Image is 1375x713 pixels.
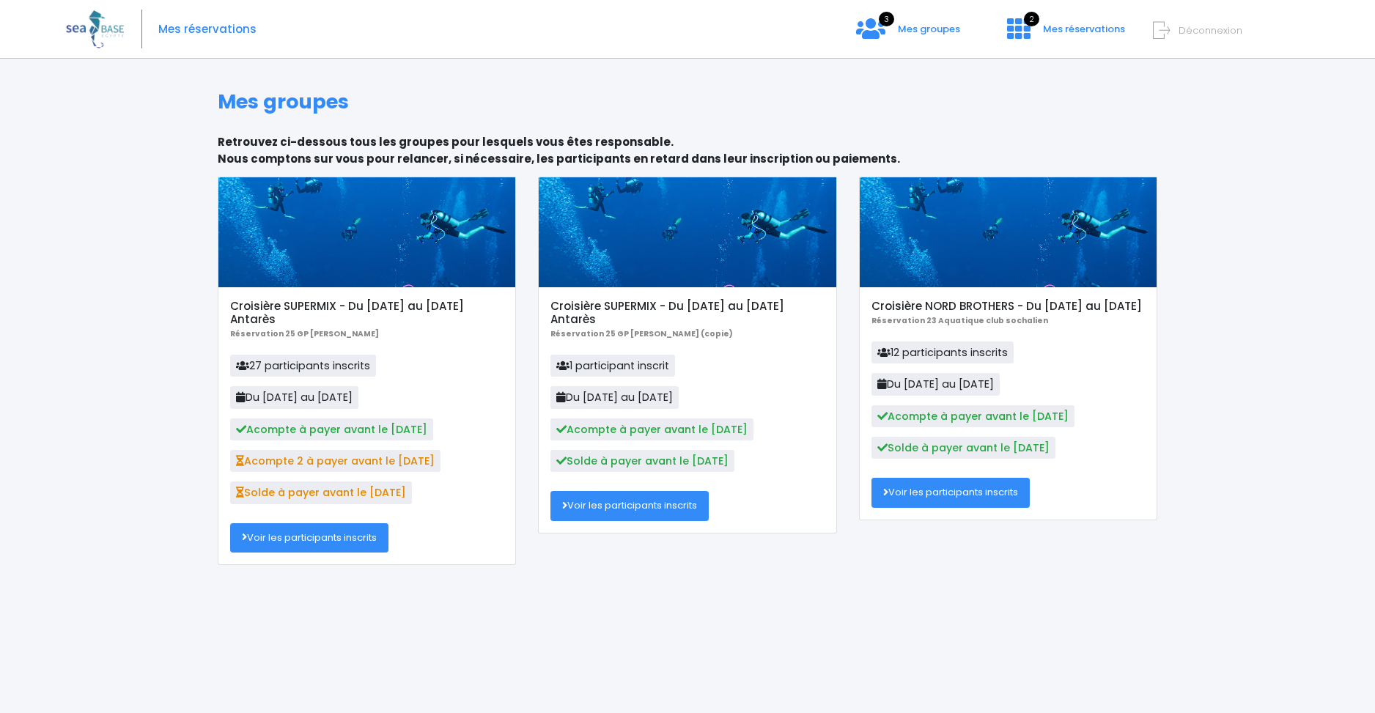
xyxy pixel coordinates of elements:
span: 3 [879,12,894,26]
b: Réservation 25 GP [PERSON_NAME] [230,328,379,339]
span: Solde à payer avant le [DATE] [230,481,412,503]
b: Réservation 23 Aquatique club sochalien [871,315,1048,326]
span: Acompte à payer avant le [DATE] [871,405,1074,427]
span: 2 [1024,12,1039,26]
span: Du [DATE] au [DATE] [550,386,679,408]
span: Mes groupes [898,22,960,36]
span: Solde à payer avant le [DATE] [550,450,734,472]
h1: Mes groupes [218,90,1158,114]
b: Réservation 25 GP [PERSON_NAME] (copie) [550,328,733,339]
span: Solde à payer avant le [DATE] [871,437,1055,459]
h5: Croisière SUPERMIX - Du [DATE] au [DATE] Antarès [230,300,504,326]
h5: Croisière SUPERMIX - Du [DATE] au [DATE] Antarès [550,300,824,326]
a: 3 Mes groupes [844,27,972,41]
span: Du [DATE] au [DATE] [871,373,1000,395]
a: 2 Mes réservations [995,27,1134,41]
span: Acompte 2 à payer avant le [DATE] [230,450,440,472]
span: Déconnexion [1179,23,1242,37]
a: Voir les participants inscrits [871,478,1030,507]
span: 1 participant inscrit [550,355,675,377]
span: Acompte à payer avant le [DATE] [230,418,433,440]
p: Retrouvez ci-dessous tous les groupes pour lesquels vous êtes responsable. Nous comptons sur vous... [218,134,1158,167]
span: Acompte à payer avant le [DATE] [550,418,753,440]
span: 12 participants inscrits [871,341,1014,363]
span: Mes réservations [1043,22,1125,36]
h5: Croisière NORD BROTHERS - Du [DATE] au [DATE] [871,300,1145,313]
span: 27 participants inscrits [230,355,376,377]
a: Voir les participants inscrits [230,523,388,553]
span: Du [DATE] au [DATE] [230,386,358,408]
a: Voir les participants inscrits [550,491,709,520]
